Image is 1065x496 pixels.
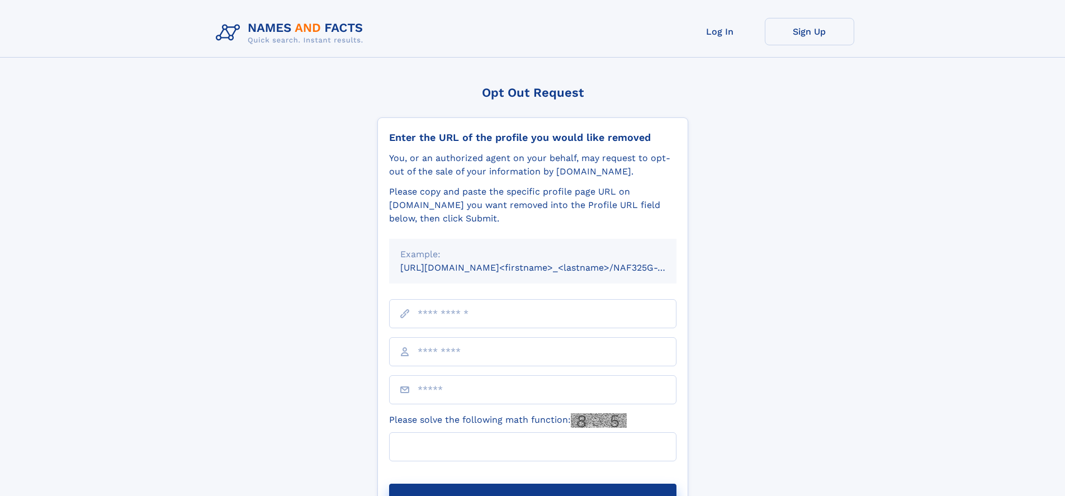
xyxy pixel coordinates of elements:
[675,18,765,45] a: Log In
[400,248,665,261] div: Example:
[389,131,676,144] div: Enter the URL of the profile you would like removed
[389,185,676,225] div: Please copy and paste the specific profile page URL on [DOMAIN_NAME] you want removed into the Pr...
[389,152,676,178] div: You, or an authorized agent on your behalf, may request to opt-out of the sale of your informatio...
[377,86,688,100] div: Opt Out Request
[389,413,627,428] label: Please solve the following math function:
[400,262,698,273] small: [URL][DOMAIN_NAME]<firstname>_<lastname>/NAF325G-xxxxxxxx
[765,18,854,45] a: Sign Up
[211,18,372,48] img: Logo Names and Facts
